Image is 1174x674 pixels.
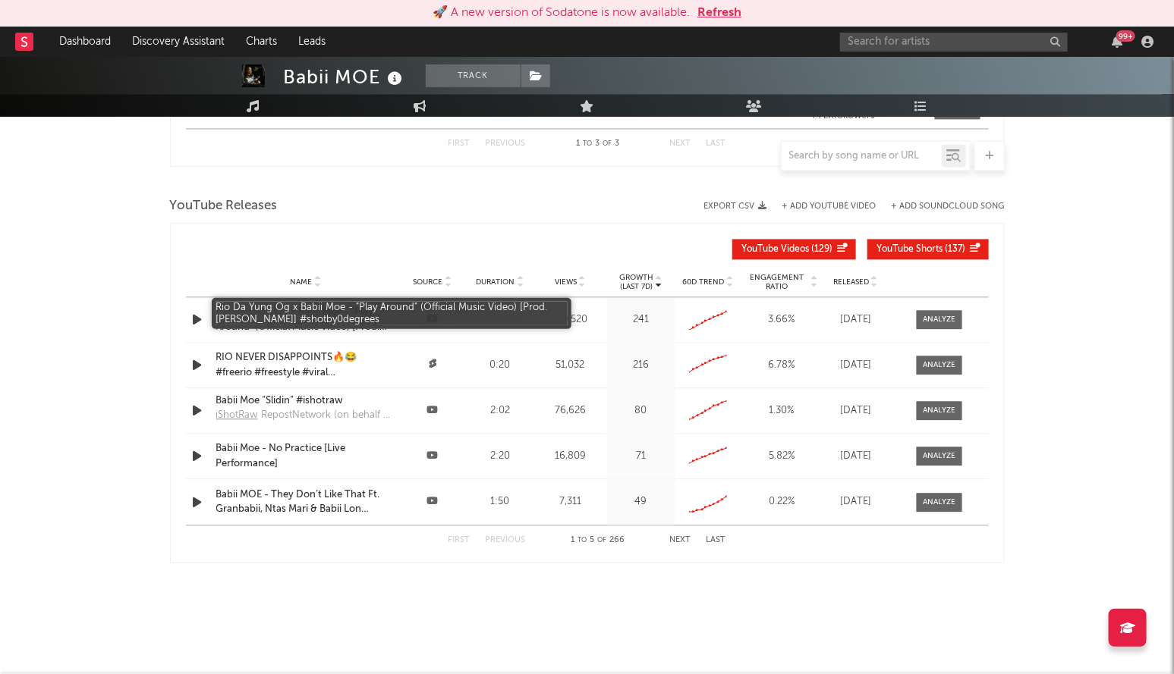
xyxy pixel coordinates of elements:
[556,531,640,550] div: 1 5 266
[170,197,278,215] span: YouTube Releases
[476,277,515,287] span: Duration
[767,202,877,211] div: + Add YouTube Video
[867,239,989,259] button: YouTube Shorts(137)
[486,140,526,148] button: Previous
[833,277,869,287] span: Released
[433,4,690,22] div: 🚀 A new version of Sodatone is now available.
[826,358,886,373] div: [DATE]
[121,27,235,57] a: Discovery Assistant
[537,358,603,373] div: 51,032
[537,403,603,419] div: 76,626
[471,403,530,419] div: 2:02
[697,4,741,22] button: Refresh
[746,358,818,373] div: 6.78 %
[426,64,521,87] button: Track
[471,494,530,509] div: 1:50
[746,273,809,291] span: Engagement Ratio
[619,273,653,282] p: Growth
[284,64,407,89] div: Babii MOE
[877,245,966,254] span: ( 137 )
[892,202,1005,211] button: + Add SoundCloud Song
[877,245,943,254] span: YouTube Shorts
[49,27,121,57] a: Dashboard
[782,150,942,162] input: Search by song name or URL
[611,358,671,373] div: 216
[471,449,530,464] div: 2:20
[537,312,603,328] div: 519,520
[782,202,877,211] button: + Add YouTube Video
[556,135,640,153] div: 1 3 3
[746,449,818,464] div: 5.82 %
[704,202,767,211] button: Export CSV
[288,27,336,57] a: Leads
[840,33,1068,52] input: Search for artists
[216,393,395,409] a: Babii Moe “Slidin” #ishotraw
[683,277,725,287] span: 60D Trend
[216,408,262,428] a: iShotRaw
[262,408,395,423] div: RepostNetwork (on behalf of Babii MOE)
[746,312,818,328] div: 3.66 %
[471,358,530,373] div: 0:20
[707,140,726,148] button: Last
[597,537,606,544] span: of
[826,494,886,509] div: [DATE]
[746,403,818,419] div: 1.30 %
[670,140,691,148] button: Next
[826,312,886,328] div: [DATE]
[611,494,671,509] div: 49
[732,239,856,259] button: YouTube Videos(129)
[826,403,886,419] div: [DATE]
[742,245,833,254] span: ( 129 )
[707,536,726,544] button: Last
[619,282,653,291] p: (Last 7d)
[611,449,671,464] div: 71
[290,277,312,287] span: Name
[1116,30,1135,42] div: 99 +
[449,140,471,148] button: First
[1112,36,1122,48] button: 99+
[216,441,395,471] a: Babii Moe - No Practice [Live Performance]
[216,305,395,334] a: Rio Da Yung Og x Babii Moe - "Play Around" (Official Music Video) [Prod. [PERSON_NAME]] #shotby0d...
[471,312,530,328] div: 2:20
[216,350,395,380] a: RIO NEVER DISAPPOINTS🔥😂 #freerio #freestyle #viral #riodayungog #flinttypebeat Song: ”Play Around”
[537,494,603,509] div: 7,311
[537,449,603,464] div: 16,809
[670,536,691,544] button: Next
[578,537,587,544] span: to
[611,403,671,419] div: 80
[216,487,395,517] a: Babii MOE - They Don’t Like That Ft. Granbabii, Ntas Mari & Babii Lon (Official Audio)
[449,536,471,544] button: First
[555,277,577,287] span: Views
[877,202,1005,211] button: + Add SoundCloud Song
[746,494,818,509] div: 0.22 %
[235,27,288,57] a: Charts
[414,277,443,287] span: Source
[742,245,810,254] span: YouTube Videos
[486,536,526,544] button: Previous
[826,449,886,464] div: [DATE]
[611,312,671,328] div: 241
